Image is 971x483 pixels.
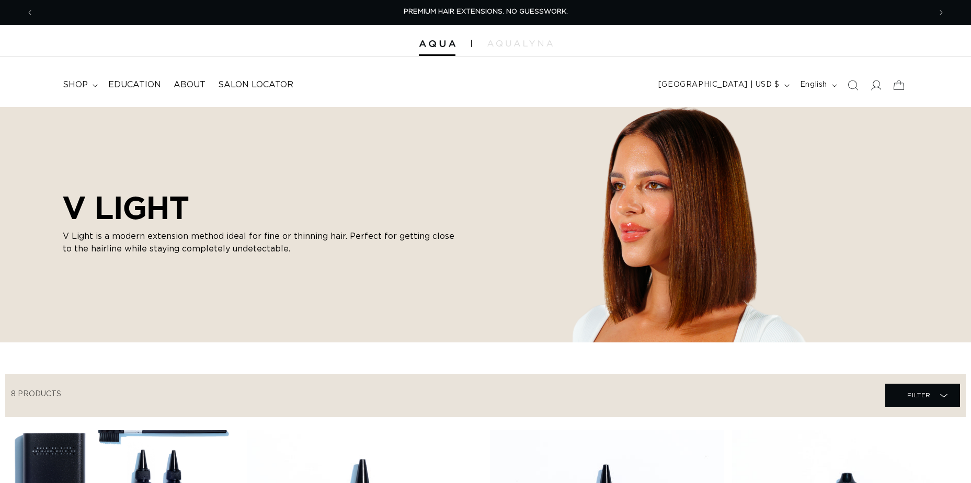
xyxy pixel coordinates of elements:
span: Education [108,79,161,90]
img: Aqua Hair Extensions [419,40,455,48]
img: aqualyna.com [487,40,553,47]
summary: Search [841,74,864,97]
a: About [167,73,212,97]
span: English [800,79,827,90]
span: Filter [907,385,931,405]
button: English [794,75,841,95]
a: Salon Locator [212,73,300,97]
span: Salon Locator [218,79,293,90]
span: PREMIUM HAIR EXTENSIONS. NO GUESSWORK. [404,8,568,15]
p: V Light is a modern extension method ideal for fine or thinning hair. Perfect for getting close t... [63,230,460,255]
span: [GEOGRAPHIC_DATA] | USD $ [658,79,780,90]
a: Education [102,73,167,97]
summary: Filter [885,384,960,407]
h2: V LIGHT [63,189,460,226]
span: 8 products [11,390,61,398]
span: About [174,79,205,90]
span: shop [63,79,88,90]
button: [GEOGRAPHIC_DATA] | USD $ [652,75,794,95]
button: Previous announcement [18,3,41,22]
button: Next announcement [930,3,953,22]
summary: shop [56,73,102,97]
